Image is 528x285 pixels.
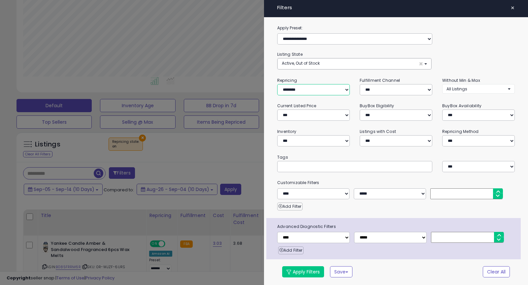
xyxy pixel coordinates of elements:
[360,129,396,134] small: Listings with Cost
[278,58,431,69] button: Active, Out of Stock ×
[511,3,515,13] span: ×
[419,60,423,67] span: ×
[277,103,316,109] small: Current Listed Price
[282,266,324,277] button: Apply Filters
[360,103,394,109] small: BuyBox Eligibility
[277,78,297,83] small: Repricing
[442,78,480,83] small: Without Min & Max
[272,24,520,32] label: Apply Preset:
[272,179,520,186] small: Customizable Filters
[442,84,515,94] button: All Listings
[277,5,515,11] h4: Filters
[278,246,304,254] button: Add Filter
[277,129,296,134] small: Inventory
[508,3,517,13] button: ×
[360,78,400,83] small: Fulfillment Channel
[330,266,352,277] button: Save
[277,51,303,57] small: Listing State
[282,60,320,66] span: Active, Out of Stock
[442,129,479,134] small: Repricing Method
[442,103,481,109] small: BuyBox Availability
[446,86,467,92] span: All Listings
[277,203,303,210] button: Add Filter
[483,266,510,277] button: Clear All
[272,223,521,230] span: Advanced Diagnostic Filters
[272,154,520,161] small: Tags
